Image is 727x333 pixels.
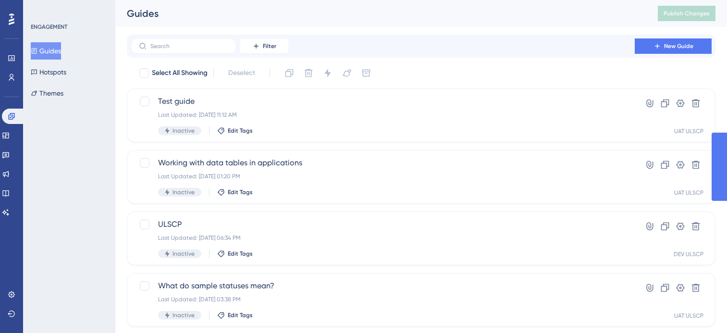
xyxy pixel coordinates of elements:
[674,312,703,320] div: UAT ULSCP
[664,10,710,17] span: Publish Changes
[658,6,715,21] button: Publish Changes
[674,250,703,258] div: DEV ULSCP
[173,311,195,319] span: Inactive
[158,234,607,242] div: Last Updated: [DATE] 06:34 PM
[674,127,703,135] div: UAT ULSCP
[31,42,61,60] button: Guides
[228,250,253,258] span: Edit Tags
[228,127,253,135] span: Edit Tags
[217,250,253,258] button: Edit Tags
[31,23,67,31] div: ENGAGEMENT
[228,311,253,319] span: Edit Tags
[158,219,607,230] span: ULSCP
[217,127,253,135] button: Edit Tags
[150,43,228,49] input: Search
[31,85,63,102] button: Themes
[173,188,195,196] span: Inactive
[220,64,264,82] button: Deselect
[664,42,693,50] span: New Guide
[228,188,253,196] span: Edit Tags
[158,280,607,292] span: What do sample statuses mean?
[158,157,607,169] span: Working with data tables in applications
[173,250,195,258] span: Inactive
[152,67,208,79] span: Select All Showing
[173,127,195,135] span: Inactive
[263,42,276,50] span: Filter
[217,311,253,319] button: Edit Tags
[31,63,66,81] button: Hotspots
[217,188,253,196] button: Edit Tags
[635,38,712,54] button: New Guide
[158,96,607,107] span: Test guide
[158,173,607,180] div: Last Updated: [DATE] 01:20 PM
[228,67,255,79] span: Deselect
[674,189,703,197] div: UAT ULSCP
[687,295,715,324] iframe: UserGuiding AI Assistant Launcher
[158,111,607,119] div: Last Updated: [DATE] 11:12 AM
[127,7,634,20] div: Guides
[240,38,288,54] button: Filter
[158,296,607,303] div: Last Updated: [DATE] 03:38 PM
